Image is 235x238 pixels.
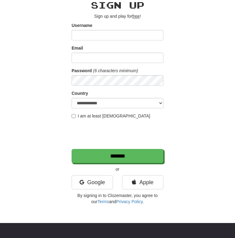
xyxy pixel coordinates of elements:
[72,90,88,96] label: Country
[72,13,163,19] p: Sign up and play for !
[132,14,140,19] u: free
[72,45,83,51] label: Email
[72,22,92,28] label: Username
[72,122,165,146] iframe: reCAPTCHA
[72,68,92,74] label: Password
[116,199,143,204] a: Privacy Policy
[72,114,76,118] input: I am at least [DEMOGRAPHIC_DATA]
[72,192,163,205] p: By signing in to Clozemaster, you agree to our and .
[93,68,138,73] em: (6 characters minimum)
[72,175,113,189] a: Google
[97,199,109,204] a: Terms
[72,113,150,119] label: I am at least [DEMOGRAPHIC_DATA]
[72,166,163,172] p: or
[122,175,163,189] a: Apple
